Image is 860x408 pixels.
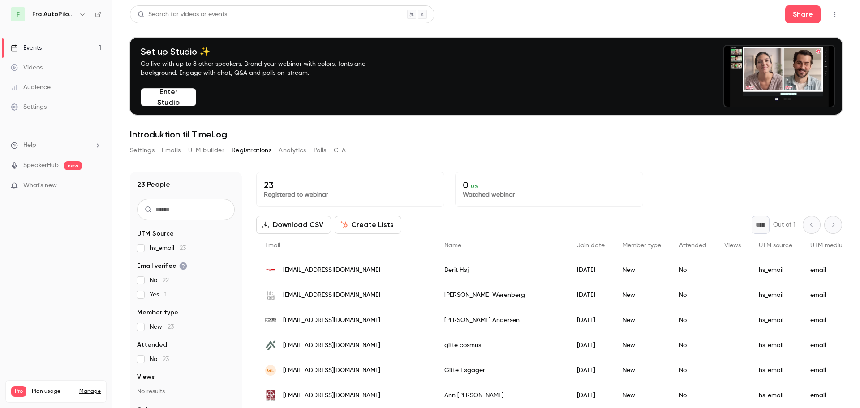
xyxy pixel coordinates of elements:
[265,340,276,351] img: arkk.dk
[750,383,801,408] div: hs_email
[265,242,280,249] span: Email
[801,333,857,358] div: email
[670,258,715,283] div: No
[670,333,715,358] div: No
[759,242,792,249] span: UTM source
[264,190,437,199] p: Registered to webinar
[137,340,167,349] span: Attended
[568,333,614,358] div: [DATE]
[715,333,750,358] div: -
[334,143,346,158] button: CTA
[568,383,614,408] div: [DATE]
[568,358,614,383] div: [DATE]
[150,290,167,299] span: Yes
[715,358,750,383] div: -
[180,245,186,251] span: 23
[283,291,380,300] span: [EMAIL_ADDRESS][DOMAIN_NAME]
[267,366,274,374] span: GL
[785,5,821,23] button: Share
[265,265,276,275] img: igv.dk
[435,258,568,283] div: Berit Høj
[314,143,327,158] button: Polls
[164,292,167,298] span: 1
[471,183,479,189] span: 0 %
[150,276,169,285] span: No
[283,266,380,275] span: [EMAIL_ADDRESS][DOMAIN_NAME]
[137,262,187,271] span: Email verified
[163,356,169,362] span: 23
[435,383,568,408] div: Ann [PERSON_NAME]
[435,333,568,358] div: gitte cosmus
[614,308,670,333] div: New
[724,242,741,249] span: Views
[283,341,380,350] span: [EMAIL_ADDRESS][DOMAIN_NAME]
[568,308,614,333] div: [DATE]
[801,308,857,333] div: email
[750,283,801,308] div: hs_email
[23,161,59,170] a: SpeakerHub
[137,373,155,382] span: Views
[137,229,174,238] span: UTM Source
[265,390,276,401] img: quattro-as.dk
[283,391,380,400] span: [EMAIL_ADDRESS][DOMAIN_NAME]
[670,308,715,333] div: No
[79,388,101,395] a: Manage
[801,383,857,408] div: email
[23,141,36,150] span: Help
[715,258,750,283] div: -
[11,103,47,112] div: Settings
[11,141,101,150] li: help-dropdown-opener
[444,242,461,249] span: Name
[614,333,670,358] div: New
[750,258,801,283] div: hs_email
[232,143,271,158] button: Registrations
[130,129,842,140] h1: Introduktion til TimeLog
[188,143,224,158] button: UTM builder
[11,83,51,92] div: Audience
[150,244,186,253] span: hs_email
[801,283,857,308] div: email
[568,283,614,308] div: [DATE]
[23,181,57,190] span: What's new
[750,358,801,383] div: hs_email
[64,161,82,170] span: new
[11,63,43,72] div: Videos
[130,143,155,158] button: Settings
[265,315,276,326] img: procesark.dk
[670,383,715,408] div: No
[141,88,196,106] button: Enter Studio
[568,258,614,283] div: [DATE]
[435,358,568,383] div: Gitte Løgager
[283,316,380,325] span: [EMAIL_ADDRESS][DOMAIN_NAME]
[435,283,568,308] div: [PERSON_NAME] Werenberg
[435,308,568,333] div: [PERSON_NAME] Andersen
[150,322,174,331] span: New
[614,383,670,408] div: New
[810,242,848,249] span: UTM medium
[670,283,715,308] div: No
[463,180,636,190] p: 0
[801,358,857,383] div: email
[614,258,670,283] div: New
[168,324,174,330] span: 23
[614,283,670,308] div: New
[150,355,169,364] span: No
[141,60,387,77] p: Go live with up to 8 other speakers. Brand your webinar with colors, fonts and background. Engage...
[614,358,670,383] div: New
[279,143,306,158] button: Analytics
[750,308,801,333] div: hs_email
[265,290,276,301] img: labland.dk
[264,180,437,190] p: 23
[715,383,750,408] div: -
[679,242,706,249] span: Attended
[283,366,380,375] span: [EMAIL_ADDRESS][DOMAIN_NAME]
[141,46,387,57] h4: Set up Studio ✨
[256,216,331,234] button: Download CSV
[715,283,750,308] div: -
[32,388,74,395] span: Plan usage
[11,386,26,397] span: Pro
[750,333,801,358] div: hs_email
[335,216,401,234] button: Create Lists
[163,277,169,283] span: 22
[463,190,636,199] p: Watched webinar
